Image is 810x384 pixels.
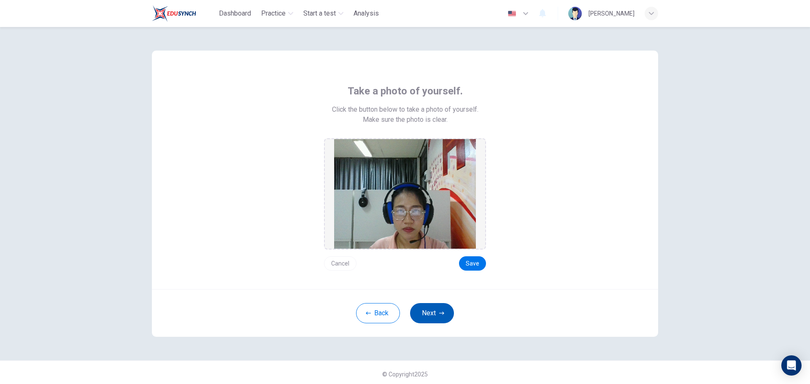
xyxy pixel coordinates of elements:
span: © Copyright 2025 [382,371,428,378]
button: Analysis [350,6,382,21]
button: Practice [258,6,297,21]
img: Train Test logo [152,5,196,22]
span: Click the button below to take a photo of yourself. [332,105,478,115]
span: Make sure the photo is clear. [363,115,448,125]
button: Dashboard [216,6,254,21]
button: Back [356,303,400,323]
button: Start a test [300,6,347,21]
button: Save [459,256,486,271]
img: Profile picture [568,7,582,20]
button: Cancel [324,256,356,271]
span: Take a photo of yourself. [348,84,463,98]
img: preview screemshot [334,139,476,249]
span: Analysis [354,8,379,19]
div: Open Intercom Messenger [781,355,802,376]
button: Next [410,303,454,323]
span: Practice [261,8,286,19]
span: Start a test [303,8,336,19]
img: en [507,11,517,17]
span: Dashboard [219,8,251,19]
a: Train Test logo [152,5,216,22]
div: [PERSON_NAME] [589,8,634,19]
